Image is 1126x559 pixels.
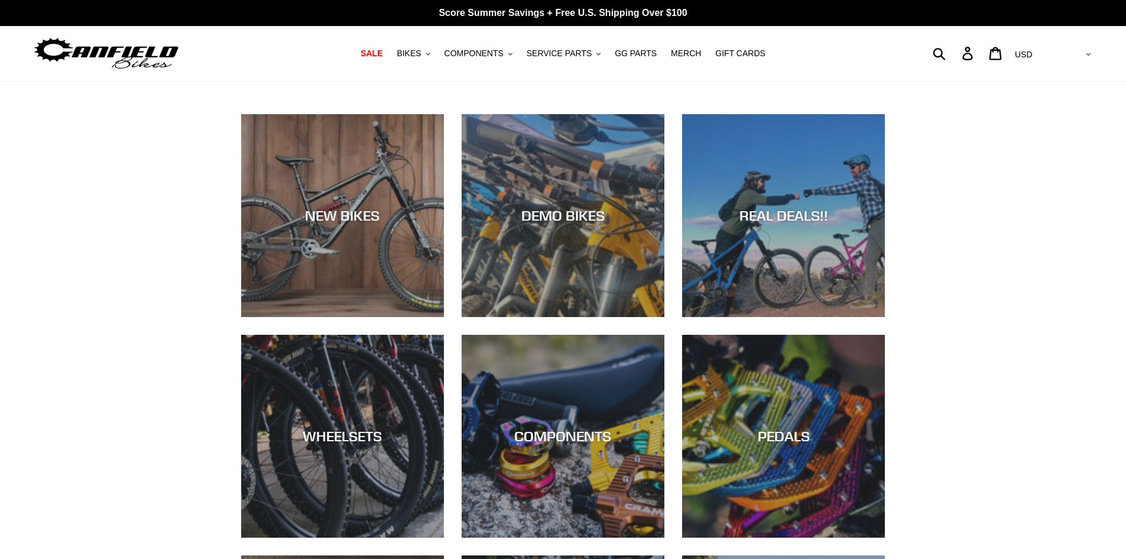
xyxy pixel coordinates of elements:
div: DEMO BIKES [462,207,664,224]
span: GIFT CARDS [715,49,765,59]
a: SALE [355,46,388,62]
button: BIKES [391,46,436,62]
a: PEDALS [682,335,885,538]
a: GIFT CARDS [709,46,771,62]
span: COMPONENTS [444,49,504,59]
a: COMPONENTS [462,335,664,538]
button: SERVICE PARTS [521,46,606,62]
a: REAL DEALS!! [682,114,885,317]
span: BIKES [397,49,421,59]
div: REAL DEALS!! [682,207,885,224]
span: SALE [361,49,382,59]
span: MERCH [671,49,701,59]
a: DEMO BIKES [462,114,664,317]
img: Canfield Bikes [33,35,180,72]
div: COMPONENTS [462,428,664,445]
a: MERCH [665,46,707,62]
input: Search [939,40,969,66]
div: NEW BIKES [241,207,444,224]
a: NEW BIKES [241,114,444,317]
div: PEDALS [682,428,885,445]
span: SERVICE PARTS [527,49,592,59]
a: WHEELSETS [241,335,444,538]
a: GG PARTS [609,46,663,62]
button: COMPONENTS [439,46,518,62]
div: WHEELSETS [241,428,444,445]
span: GG PARTS [615,49,657,59]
